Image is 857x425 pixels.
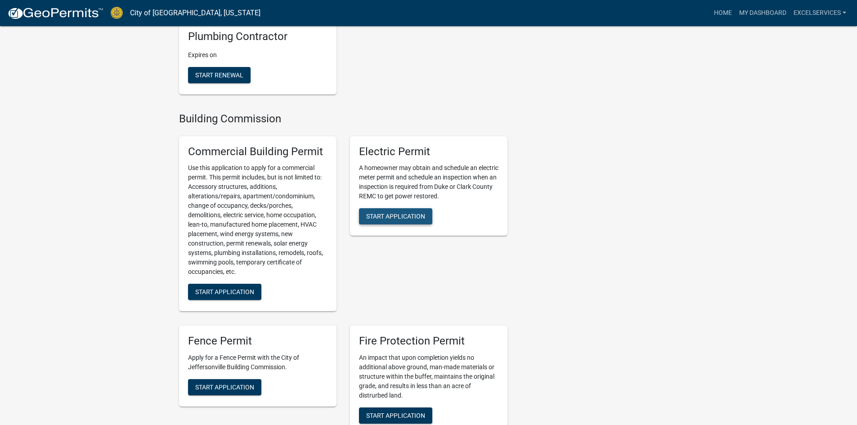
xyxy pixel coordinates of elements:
button: Start Application [359,407,432,424]
p: An impact that upon completion yields no additional above ground, man-made materials or structure... [359,353,498,400]
p: Expires on [188,50,328,60]
p: A homeowner may obtain and schedule an electric meter permit and schedule an inspection when an i... [359,163,498,201]
button: Start Application [188,284,261,300]
button: Start Application [359,208,432,224]
a: My Dashboard [736,4,790,22]
span: Start Application [195,384,254,391]
span: Start Application [195,288,254,295]
span: Start Application [366,412,425,419]
h5: Electric Permit [359,145,498,158]
button: Start Application [188,379,261,395]
h5: Fire Protection Permit [359,335,498,348]
span: Start Application [366,213,425,220]
a: Home [710,4,736,22]
h5: Plumbing Contractor [188,30,328,43]
img: City of Jeffersonville, Indiana [111,7,123,19]
p: Use this application to apply for a commercial permit. This permit includes, but is not limited t... [188,163,328,277]
h5: Commercial Building Permit [188,145,328,158]
button: Start Renewal [188,67,251,83]
span: Start Renewal [195,71,243,78]
a: excelservices [790,4,850,22]
h4: Building Commission [179,112,507,125]
a: City of [GEOGRAPHIC_DATA], [US_STATE] [130,5,260,21]
h5: Fence Permit [188,335,328,348]
p: Apply for a Fence Permit with the City of Jeffersonville Building Commission. [188,353,328,372]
